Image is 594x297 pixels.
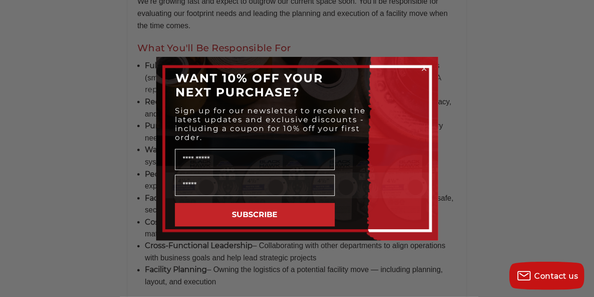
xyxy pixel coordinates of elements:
[176,71,324,99] span: WANT 10% OFF YOUR NEXT PURCHASE?
[175,203,335,227] button: SUBSCRIBE
[509,262,585,290] button: Contact us
[535,272,578,281] span: Contact us
[420,64,429,73] button: Close dialog
[175,175,335,196] input: Email
[175,106,366,142] span: Sign up for our newsletter to receive the latest updates and exclusive discounts - including a co...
